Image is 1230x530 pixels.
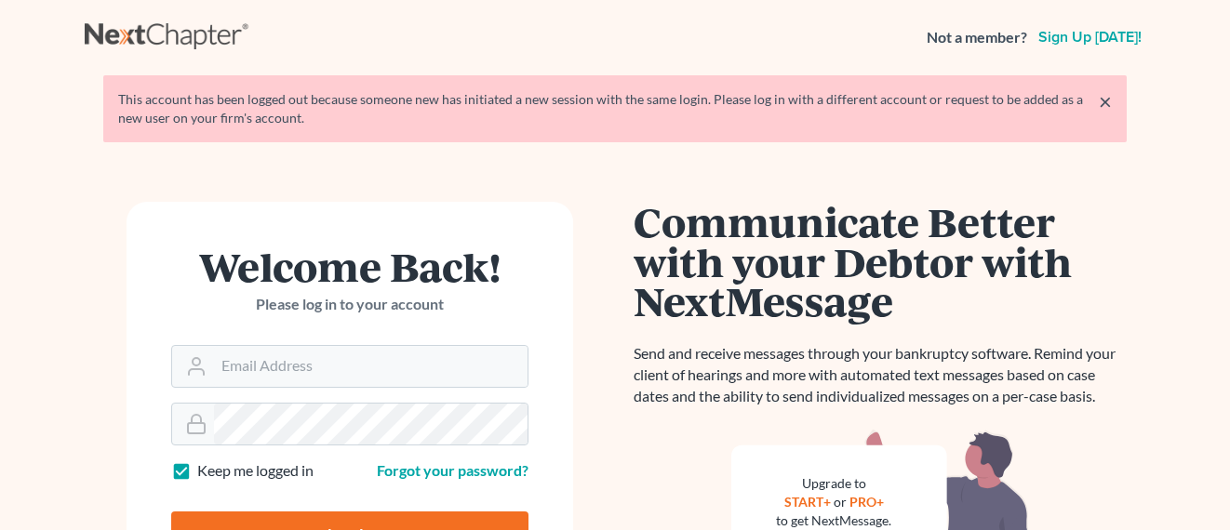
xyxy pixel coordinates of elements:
a: Forgot your password? [377,461,528,479]
label: Keep me logged in [197,460,314,482]
span: or [834,494,847,510]
h1: Communicate Better with your Debtor with NextMessage [634,202,1127,321]
a: Sign up [DATE]! [1035,30,1145,45]
h1: Welcome Back! [171,246,528,286]
input: Email Address [214,346,528,387]
strong: Not a member? [927,27,1027,48]
a: × [1099,90,1112,113]
p: Please log in to your account [171,294,528,315]
a: PRO+ [849,494,884,510]
div: This account has been logged out because someone new has initiated a new session with the same lo... [118,90,1112,127]
div: Upgrade to [776,474,891,493]
p: Send and receive messages through your bankruptcy software. Remind your client of hearings and mo... [634,343,1127,407]
a: START+ [784,494,831,510]
div: to get NextMessage. [776,511,891,530]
